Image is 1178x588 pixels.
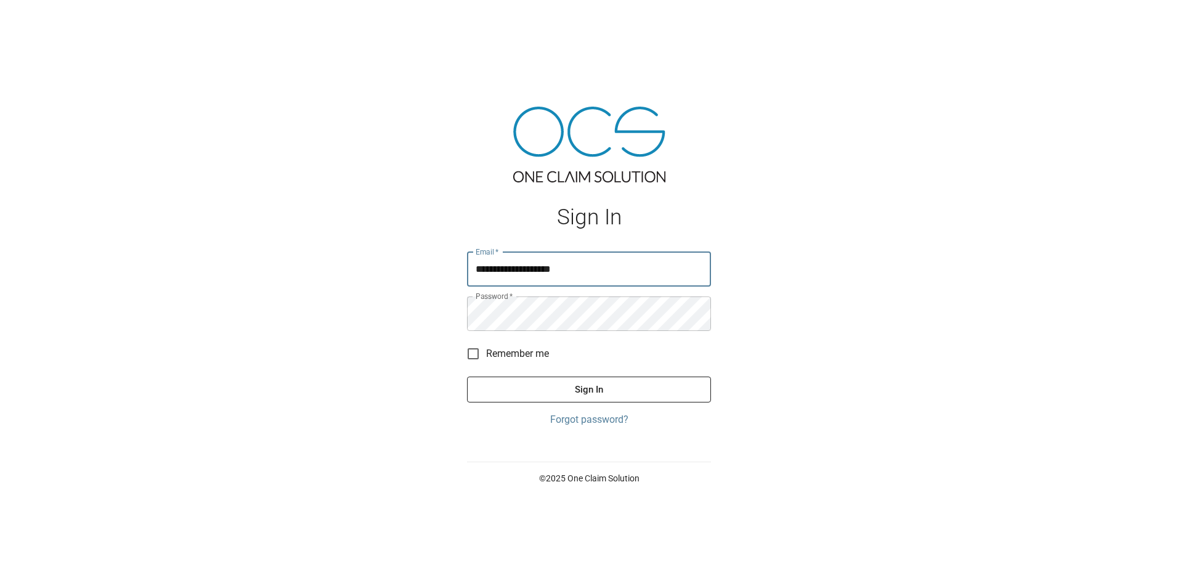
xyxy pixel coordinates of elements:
img: ocs-logo-tra.png [513,107,665,182]
span: Remember me [486,346,549,361]
label: Password [476,291,513,301]
label: Email [476,247,499,257]
h1: Sign In [467,205,711,230]
a: Forgot password? [467,412,711,427]
img: ocs-logo-white-transparent.png [15,7,64,32]
p: © 2025 One Claim Solution [467,472,711,484]
button: Sign In [467,377,711,402]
